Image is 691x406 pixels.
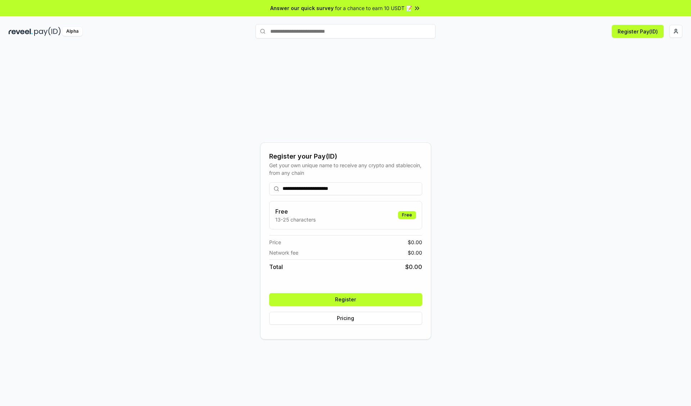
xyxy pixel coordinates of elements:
[612,25,664,38] button: Register Pay(ID)
[34,27,61,36] img: pay_id
[275,207,316,216] h3: Free
[408,238,422,246] span: $ 0.00
[269,238,281,246] span: Price
[269,249,298,256] span: Network fee
[269,293,422,306] button: Register
[270,4,334,12] span: Answer our quick survey
[275,216,316,223] p: 13-25 characters
[405,263,422,271] span: $ 0.00
[269,161,422,177] div: Get your own unique name to receive any crypto and stablecoin, from any chain
[269,151,422,161] div: Register your Pay(ID)
[9,27,33,36] img: reveel_dark
[398,211,416,219] div: Free
[269,263,283,271] span: Total
[269,312,422,325] button: Pricing
[408,249,422,256] span: $ 0.00
[335,4,412,12] span: for a chance to earn 10 USDT 📝
[62,27,82,36] div: Alpha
